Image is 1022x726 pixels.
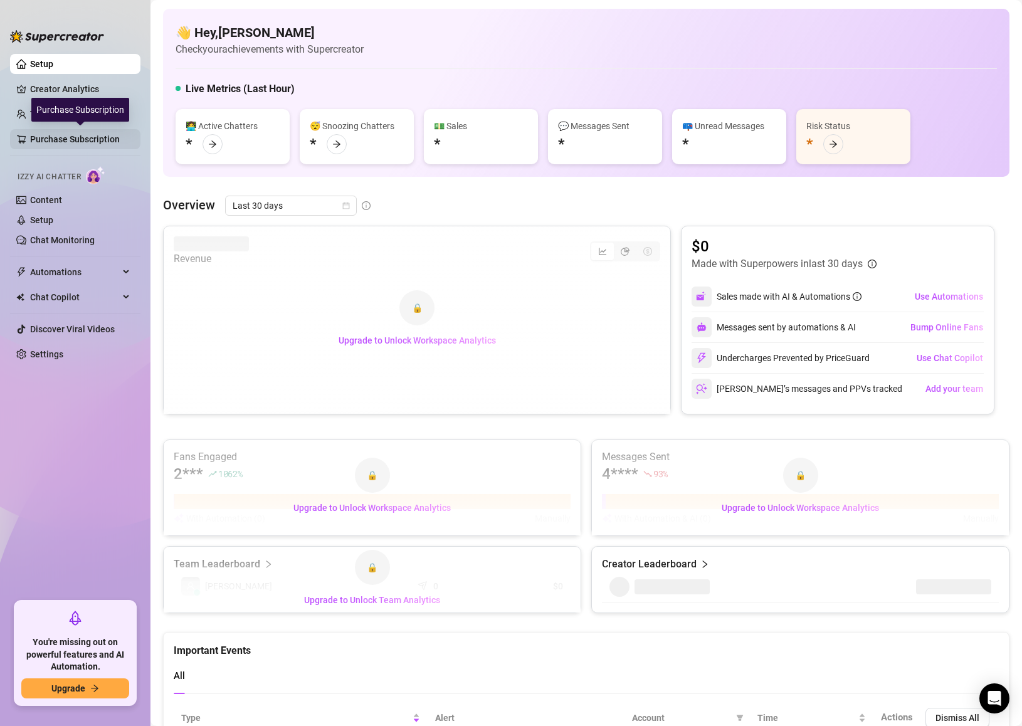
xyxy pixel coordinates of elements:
div: 🔒 [355,550,390,585]
span: Bump Online Fans [910,322,983,332]
a: Purchase Subscription [30,129,130,149]
span: arrow-right [829,140,838,149]
span: thunderbolt [16,267,26,277]
a: Chat Monitoring [30,235,95,245]
button: Use Chat Copilot [916,348,984,368]
img: svg%3e [696,383,707,394]
img: AI Chatter [86,166,105,184]
div: Important Events [174,633,999,658]
span: Account [632,711,731,725]
span: All [174,670,185,681]
img: svg%3e [696,352,707,364]
span: rocket [68,611,83,626]
button: Upgrade to Unlock Workspace Analytics [329,330,506,350]
span: Add your team [925,384,983,394]
span: info-circle [853,292,861,301]
div: 🔒 [399,290,435,325]
a: Content [30,195,62,205]
span: info-circle [362,201,371,210]
span: Dismiss All [935,713,979,723]
img: svg%3e [696,291,707,302]
span: Upgrade to Unlock Workspace Analytics [722,503,879,513]
a: Creator Analytics [30,79,130,99]
span: Izzy AI Chatter [18,171,81,183]
div: Undercharges Prevented by PriceGuard [692,348,870,368]
div: 📪 Unread Messages [682,119,776,133]
a: Setup [30,59,53,69]
button: Upgradearrow-right [21,678,129,698]
a: Setup [30,215,53,225]
div: 🔒 [783,458,818,493]
button: Upgrade to Unlock Team Analytics [294,590,450,610]
button: Add your team [925,379,984,399]
span: arrow-right [332,140,341,149]
span: Chat Copilot [30,287,119,307]
span: Actions [881,712,913,723]
span: Upgrade to Unlock Team Analytics [304,595,440,605]
div: 💵 Sales [434,119,528,133]
span: Automations [30,262,119,282]
div: 🔒 [355,458,390,493]
div: 😴 Snoozing Chatters [310,119,404,133]
span: Upgrade to Unlock Workspace Analytics [339,335,496,345]
span: Use Automations [915,292,983,302]
div: Risk Status [806,119,900,133]
a: Team Analytics [30,109,92,119]
span: Time [757,711,856,725]
div: Sales made with AI & Automations [717,290,861,303]
img: svg%3e [697,322,707,332]
span: calendar [342,202,350,209]
a: Discover Viral Videos [30,324,115,334]
span: filter [736,714,744,722]
span: Upgrade [51,683,85,693]
span: arrow-right [90,684,99,693]
span: You're missing out on powerful features and AI Automation. [21,636,129,673]
div: Open Intercom Messenger [979,683,1009,713]
article: Made with Superpowers in last 30 days [692,256,863,271]
article: Check your achievements with Supercreator [176,41,364,57]
img: Chat Copilot [16,293,24,302]
span: Use Chat Copilot [917,353,983,363]
div: 👩‍💻 Active Chatters [186,119,280,133]
button: Upgrade to Unlock Workspace Analytics [712,498,889,518]
span: Last 30 days [233,196,349,215]
h4: 👋 Hey, [PERSON_NAME] [176,24,364,41]
span: Upgrade to Unlock Workspace Analytics [293,503,451,513]
span: right [700,557,709,572]
article: Overview [163,196,215,214]
div: Purchase Subscription [31,98,129,122]
h5: Live Metrics (Last Hour) [186,82,295,97]
button: Use Automations [914,287,984,307]
div: 💬 Messages Sent [558,119,652,133]
div: Messages sent by automations & AI [692,317,856,337]
span: Type [181,711,410,725]
span: info-circle [868,260,877,268]
article: $0 [692,236,877,256]
button: Bump Online Fans [910,317,984,337]
a: Settings [30,349,63,359]
div: [PERSON_NAME]’s messages and PPVs tracked [692,379,902,399]
article: Creator Leaderboard [602,557,697,572]
span: arrow-right [208,140,217,149]
img: logo-BBDzfeDw.svg [10,30,104,43]
button: Upgrade to Unlock Workspace Analytics [283,498,461,518]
